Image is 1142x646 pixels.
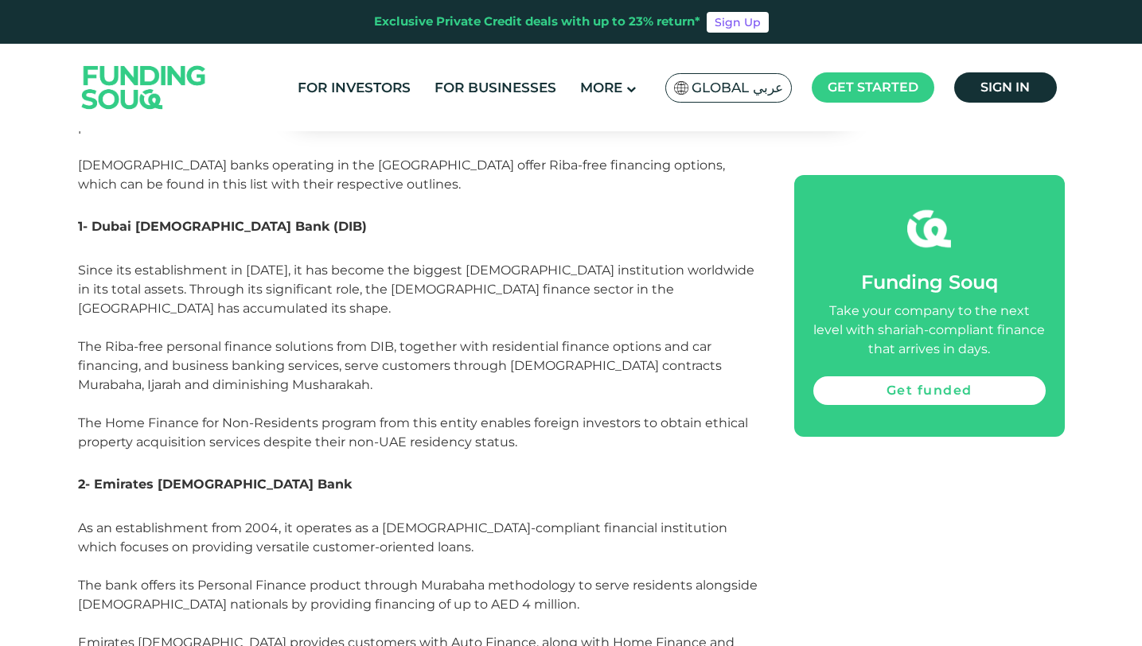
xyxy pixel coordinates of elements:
span: Major [DEMOGRAPHIC_DATA] banking institutions based in the [GEOGRAPHIC_DATA] provide Riba-free lo... [78,24,758,192]
a: Sign in [954,72,1057,103]
a: For Investors [294,75,415,101]
a: Get funded [813,376,1046,405]
img: Logo [66,47,222,127]
img: SA Flag [674,81,688,95]
a: For Businesses [431,75,560,101]
span: Sign in [980,80,1030,95]
span: More [580,80,622,95]
span: Get started [828,80,918,95]
a: Sign Up [707,12,769,33]
span: 1- Dubai [DEMOGRAPHIC_DATA] Bank (DIB) [78,219,367,234]
span: Funding Souq [861,270,998,294]
span: 2- Emirates [DEMOGRAPHIC_DATA] Bank [78,477,352,492]
div: Take your company to the next level with shariah-compliant finance that arrives in days. [813,302,1046,359]
span: Global عربي [692,79,783,97]
img: fsicon [907,207,951,251]
div: Exclusive Private Credit deals with up to 23% return* [374,13,700,31]
span: Since its establishment in [DATE], it has become the biggest [DEMOGRAPHIC_DATA] institution world... [78,263,754,449]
